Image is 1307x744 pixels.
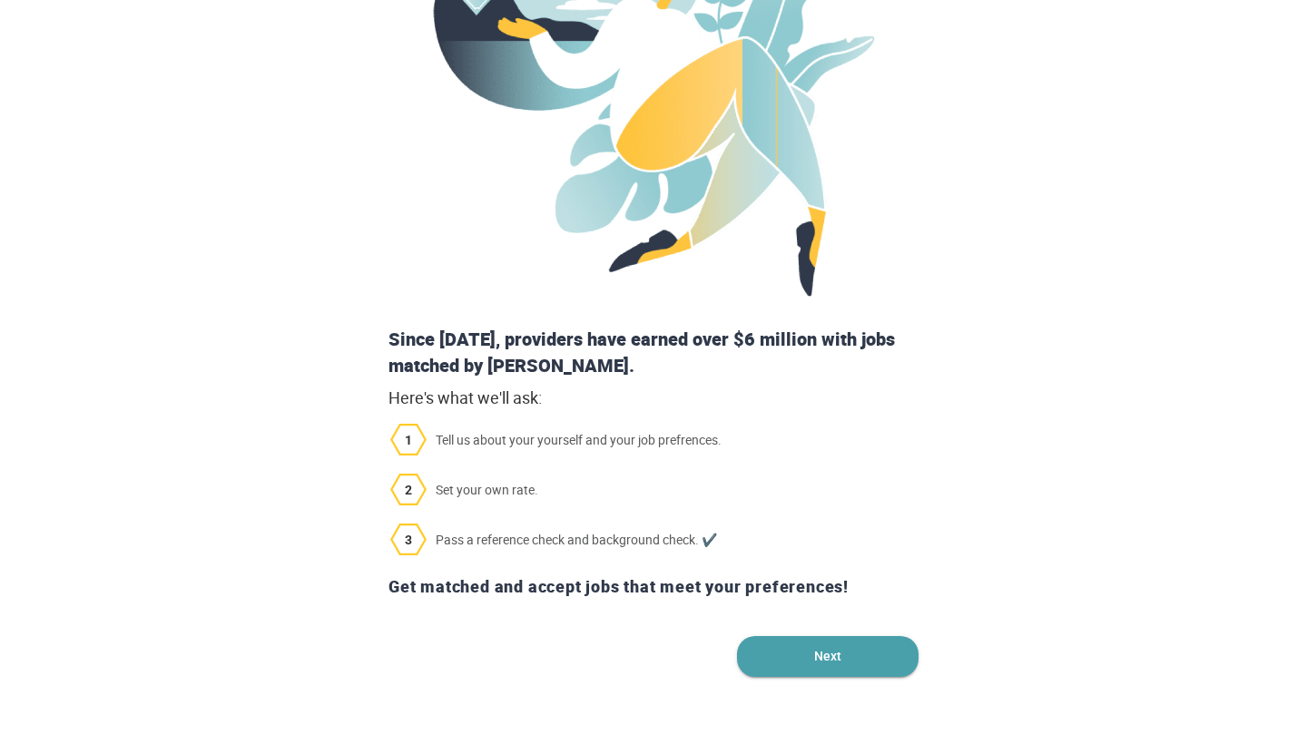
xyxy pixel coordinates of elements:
[381,424,926,455] span: Tell us about your yourself and your job prefrences.
[381,387,926,410] div: Here's what we'll ask:
[390,481,427,499] span: 2
[737,636,919,677] button: Next
[390,524,427,555] img: 3
[390,474,427,505] img: 2
[390,424,427,455] img: 1
[381,566,926,607] div: Get matched and accept jobs that meet your preferences!
[381,474,926,505] span: Set your own rate.
[390,431,427,449] span: 1
[390,531,427,549] span: 3
[381,524,926,555] span: Pass a reference check and background check. ✔️
[381,327,926,378] div: Since [DATE], providers have earned over $6 million with jobs matched by [PERSON_NAME].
